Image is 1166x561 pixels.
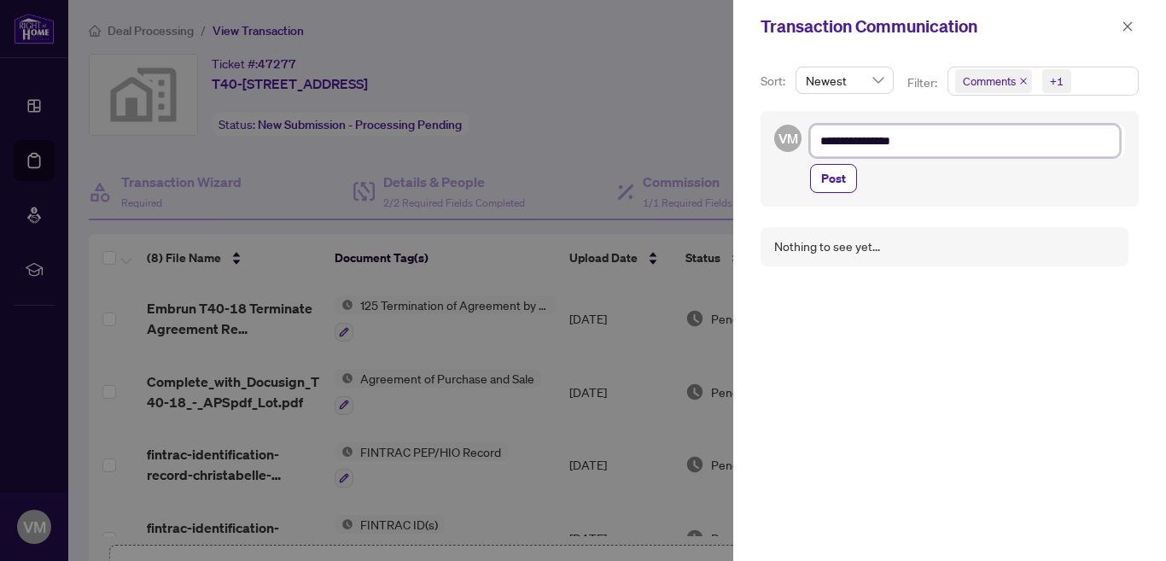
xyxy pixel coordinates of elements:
[778,128,797,149] span: VM
[907,73,940,92] p: Filter:
[806,67,883,93] span: Newest
[761,72,789,91] p: Sort:
[774,237,880,256] div: Nothing to see yet...
[821,165,846,192] span: Post
[1122,20,1134,32] span: close
[761,14,1116,39] div: Transaction Communication
[810,164,857,193] button: Post
[955,69,1032,93] span: Comments
[963,73,1016,90] span: Comments
[1050,73,1064,90] div: +1
[1019,77,1028,85] span: close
